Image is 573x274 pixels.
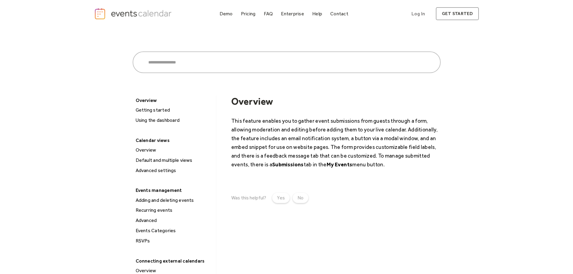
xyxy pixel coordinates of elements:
div: Getting started [134,106,214,114]
a: Pricing [239,10,258,18]
a: Adding and deleting events [133,196,214,204]
a: home [94,8,174,20]
div: Overview [133,96,213,105]
div: Events management [133,186,213,195]
a: Yes [272,193,290,203]
strong: My Events [327,161,353,168]
a: Demo [217,10,235,18]
div: Contact [330,12,348,15]
div: Using the dashboard [134,116,214,124]
div: Pricing [241,12,256,15]
a: Default and multiple views [133,156,214,164]
div: RSVPs [134,237,214,245]
a: Recurring events [133,206,214,214]
a: Getting started [133,106,214,114]
a: Help [310,10,325,18]
div: Was this helpful? [231,195,266,201]
div: Recurring events [134,206,214,214]
div: No [297,194,303,202]
div: Demo [220,12,233,15]
a: No [293,193,308,203]
div: Advanced settings [134,167,214,174]
a: get started [436,7,479,20]
a: Advanced [133,217,214,224]
a: FAQ [261,10,276,18]
strong: Submissions [272,161,303,168]
div: FAQ [264,12,273,15]
div: Connecting external calendars [133,256,213,266]
a: Enterprise [279,10,306,18]
a: Contact [328,10,351,18]
div: Calendar views [133,136,213,145]
div: Enterprise [281,12,304,15]
a: Using the dashboard [133,116,214,124]
div: Default and multiple views [134,156,214,164]
h1: Overview [231,96,441,107]
a: RSVPs [133,237,214,245]
div: Events Categories [134,227,214,235]
div: Yes [277,194,285,202]
div: Overview [134,146,214,154]
div: Advanced [134,217,214,224]
a: Events Categories [133,227,214,235]
p: This feature enables you to gather event submissions from guests through a form, allowing moderat... [231,116,441,169]
a: Log In [405,7,431,20]
div: Adding and deleting events [134,196,214,204]
div: Help [312,12,322,15]
a: Overview [133,146,214,154]
a: Advanced settings [133,167,214,174]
